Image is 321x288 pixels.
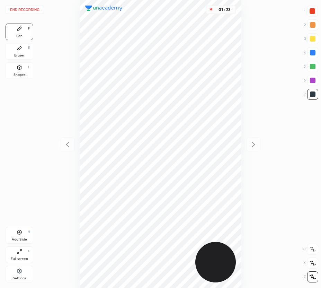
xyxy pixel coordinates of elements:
[14,73,25,77] div: Shapes
[28,250,30,253] div: F
[304,19,318,30] div: 2
[28,46,30,50] div: E
[304,6,318,17] div: 1
[216,7,233,12] div: 01 : 23
[303,244,318,255] div: C
[303,258,318,269] div: X
[16,34,23,38] div: Pen
[6,6,44,14] button: End recording
[12,238,27,241] div: Add Slide
[28,230,30,234] div: H
[85,6,123,11] img: logo.38c385cc.svg
[13,277,26,280] div: Settings
[28,27,30,30] div: P
[304,75,318,86] div: 6
[304,61,318,72] div: 5
[28,66,30,69] div: L
[14,54,25,57] div: Eraser
[304,271,318,282] div: Z
[304,47,318,58] div: 4
[304,89,318,100] div: 7
[304,33,318,44] div: 3
[11,257,28,261] div: Full screen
